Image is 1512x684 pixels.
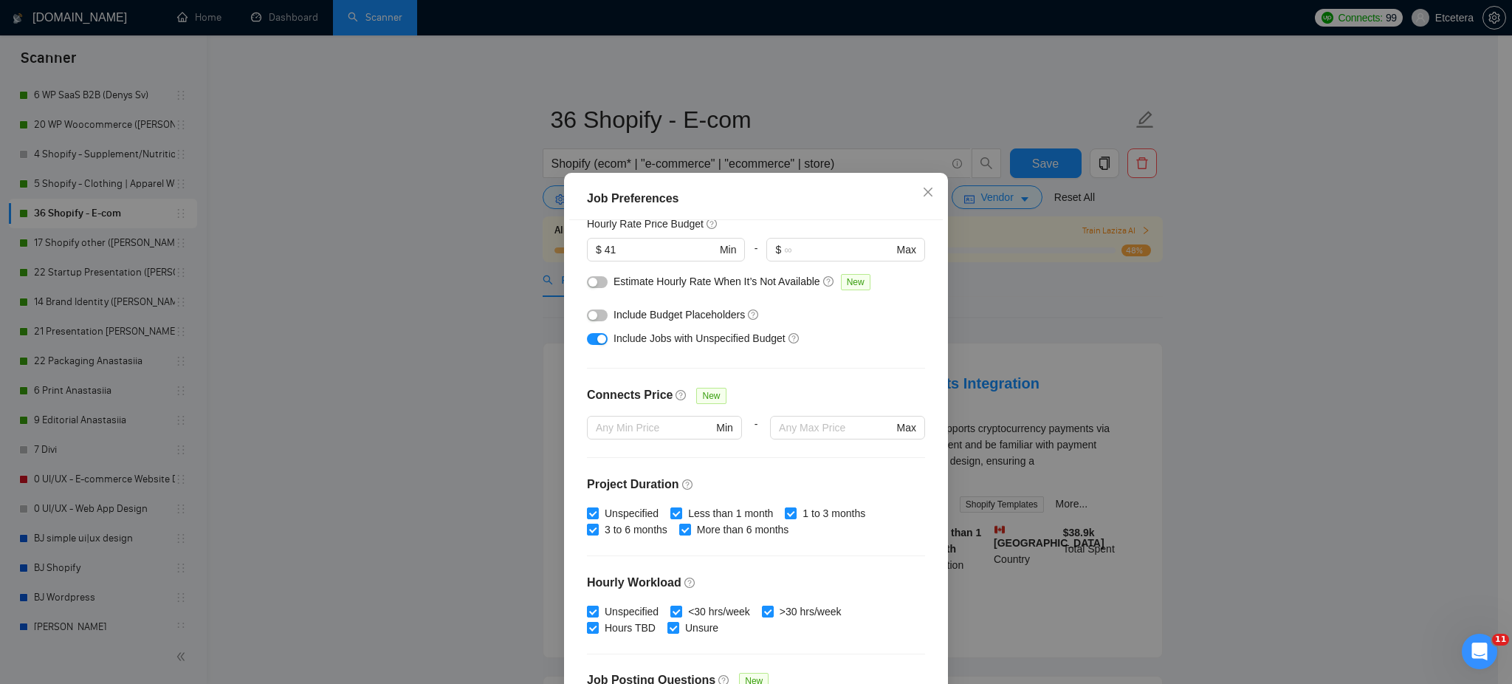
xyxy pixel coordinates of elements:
[682,505,779,521] span: Less than 1 month
[605,242,717,258] input: 0
[596,242,602,258] span: $
[788,332,800,344] span: question-circle
[599,521,673,538] span: 3 to 6 months
[587,190,925,208] div: Job Preferences
[599,620,661,636] span: Hours TBD
[614,332,786,344] span: Include Jobs with Unspecified Budget
[1492,634,1509,646] span: 11
[684,577,696,589] span: question-circle
[599,505,664,521] span: Unspecified
[922,186,934,198] span: close
[797,505,871,521] span: 1 to 3 months
[784,242,893,258] input: ∞
[676,389,687,401] span: question-circle
[682,479,694,490] span: question-circle
[614,309,745,321] span: Include Budget Placeholders
[707,218,718,230] span: question-circle
[841,274,870,290] span: New
[897,420,916,436] span: Max
[599,603,664,620] span: Unspecified
[682,603,756,620] span: <30 hrs/week
[748,309,760,321] span: question-circle
[614,276,820,287] span: Estimate Hourly Rate When It’s Not Available
[716,420,733,436] span: Min
[1462,634,1497,669] iframe: Intercom live chat
[897,242,916,258] span: Max
[587,574,925,592] h4: Hourly Workload
[596,420,713,436] input: Any Min Price
[823,276,835,287] span: question-circle
[774,603,848,620] span: >30 hrs/week
[587,216,704,232] h5: Hourly Rate Price Budget
[742,416,770,457] div: -
[908,173,948,213] button: Close
[696,388,726,404] span: New
[587,476,925,493] h4: Project Duration
[745,238,766,273] div: -
[587,386,673,404] h4: Connects Price
[775,242,781,258] span: $
[679,620,724,636] span: Unsure
[720,242,737,258] span: Min
[691,521,795,538] span: More than 6 months
[779,420,893,436] input: Any Max Price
